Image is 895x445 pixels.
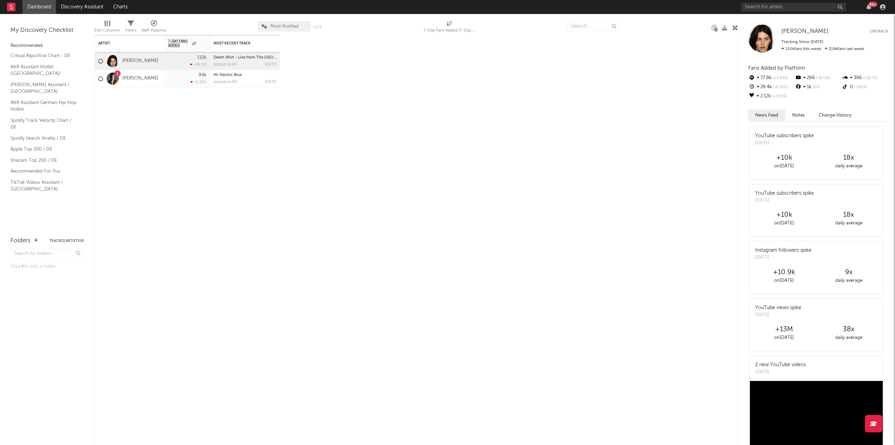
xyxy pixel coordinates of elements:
[10,237,30,245] div: Folders
[190,80,207,84] div: -6.59 %
[94,18,120,38] div: Edit Columns
[755,304,801,312] div: YouTube views spike
[142,26,166,35] div: A&R Pipeline
[98,41,151,46] div: Artist
[752,268,816,277] div: +10.9k
[752,211,816,219] div: +10k
[772,76,788,80] span: +3.85 %
[214,80,237,84] div: popularity: 80
[816,154,881,162] div: 18 x
[755,190,814,197] div: YouTube subscribers spike
[214,56,304,60] a: Death Wish - Live from The [GEOGRAPHIC_DATA]
[755,247,811,254] div: Instagram followers spike
[842,74,888,83] div: 396
[816,334,881,342] div: daily average
[10,249,84,259] input: Search for folders...
[197,55,207,60] div: 110k
[122,58,158,64] a: [PERSON_NAME]
[781,47,821,51] span: 110k fans this week
[862,76,878,80] span: +25.7 %
[752,162,816,171] div: on [DATE]
[214,73,277,77] div: Mr Electric Blue
[853,85,867,89] span: -100 %
[772,85,788,89] span: -9.54 %
[214,56,277,60] div: Death Wish - Live from The O2 Arena
[795,74,841,83] div: 266
[785,110,812,121] button: Notes
[755,197,814,204] div: [DATE]
[752,334,816,342] div: on [DATE]
[752,154,816,162] div: +10k
[10,134,77,142] a: Spotify Search Virality / DE
[199,73,207,77] div: 94k
[10,263,84,271] div: Click to add a folder.
[815,76,830,80] span: -97.3 %
[842,83,888,92] div: 0
[49,239,84,243] button: Tracked Artists(4)
[816,325,881,334] div: 38 x
[122,76,158,82] a: [PERSON_NAME]
[752,277,816,285] div: on [DATE]
[752,219,816,228] div: on [DATE]
[10,157,77,164] a: Shazam Top 200 / DE
[748,92,795,101] div: 2.12k
[10,26,84,35] div: My Discovery Checklist
[741,3,846,12] input: Search for artists
[816,277,881,285] div: daily average
[423,18,476,38] div: 7-Day Fans Added (7-Day Fans Added)
[10,167,77,175] a: Recommended For You
[142,18,166,38] div: A&R Pipeline
[781,28,829,34] span: [PERSON_NAME]
[10,42,84,50] div: Recommended
[755,132,814,140] div: YouTube subscribers spike
[214,41,266,46] div: Most Recent Track
[781,40,823,44] span: Tracking Since: [DATE]
[265,63,277,67] div: [DATE]
[313,25,322,29] button: Save
[10,99,77,113] a: A&R Assistant German Hip Hop Hotlist
[125,18,136,38] div: Filters
[214,73,242,77] a: Mr Electric Blue
[190,62,207,67] div: -49.9 %
[781,28,829,35] a: [PERSON_NAME]
[748,83,795,92] div: 28.4k
[94,26,120,35] div: Edit Columns
[795,83,841,92] div: 1k
[748,110,785,121] button: News Feed
[168,39,191,48] span: 7-Day Fans Added
[125,26,136,35] div: Filters
[870,28,888,35] button: Untrack
[567,21,620,32] input: Search...
[816,162,881,171] div: daily average
[748,65,805,71] span: Fans Added by Platform
[10,81,77,95] a: [PERSON_NAME] Assistant / [GEOGRAPHIC_DATA]
[868,2,877,7] div: 99 +
[755,361,806,369] div: 2 new YouTube videos
[154,40,161,47] button: Filter by Artist
[10,117,77,131] a: Spotify Track Velocity Chart / DE
[10,145,77,153] a: Apple Top 200 / DE
[10,179,77,193] a: TikTok Videos Assistant / [GEOGRAPHIC_DATA]
[214,63,237,67] div: popularity: 64
[10,63,77,77] a: A&R Assistant Hotlist ([GEOGRAPHIC_DATA])
[752,325,816,334] div: +13M
[270,40,277,47] button: Filter by Most Recent Track
[866,4,871,10] button: 99+
[755,254,811,261] div: [DATE]
[816,268,881,277] div: 9 x
[816,219,881,228] div: daily average
[265,80,277,84] div: [DATE]
[771,95,787,98] span: +3.61 %
[811,85,820,89] span: 0 %
[812,110,859,121] button: Change History
[271,24,299,29] span: Most Notified
[10,52,77,60] a: Critical Algo/Viral Chart - DE
[200,40,207,47] button: Filter by 7-Day Fans Added
[423,26,476,35] div: 7-Day Fans Added (7-Day Fans Added)
[755,369,806,376] div: [DATE]
[748,74,795,83] div: 77.8k
[755,312,801,319] div: [DATE]
[755,140,814,147] div: [DATE]
[816,211,881,219] div: 18 x
[781,47,864,51] span: 219k fans last week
